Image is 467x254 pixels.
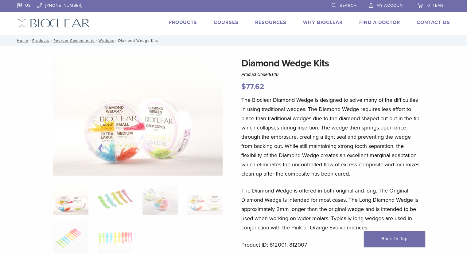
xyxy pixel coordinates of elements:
[241,82,246,91] span: $
[241,72,278,77] span: Product Code:
[28,39,32,42] span: /
[269,72,278,77] span: 8120
[241,186,422,232] p: The Diamond Wedge is offered in both original and long. The Original Diamond Wedge is intended fo...
[142,184,178,215] img: Diamond Wedge Kits - Image 3
[255,19,286,26] a: Resources
[98,184,133,215] img: Diamond Wedge Kits - Image 2
[53,184,88,215] img: Diamond-Wedges-Assorted-3-Copy-e1548779949314-324x324.jpg
[99,38,114,43] a: Wedges
[241,95,422,178] p: The Bioclear Diamond Wedge is designed to solve many of the difficulties in using traditional wed...
[214,19,239,26] a: Courses
[364,231,425,247] a: Back To Top
[32,38,49,43] a: Products
[114,39,118,42] span: /
[303,19,343,26] a: Why Bioclear
[17,19,90,28] img: Bioclear
[53,222,88,253] img: Diamond Wedge Kits - Image 5
[417,19,450,26] a: Contact Us
[13,35,455,46] nav: Diamond Wedge Kits
[53,38,95,43] a: Reorder Components
[98,222,133,253] img: Diamond Wedge Kits - Image 6
[241,240,422,249] p: Product ID: 812001, 812007
[15,38,28,43] a: Home
[49,39,53,42] span: /
[376,3,405,8] span: My Account
[359,19,400,26] a: Find A Doctor
[241,56,422,71] h1: Diamond Wedge Kits
[95,39,99,42] span: /
[187,184,222,215] img: Diamond Wedge Kits - Image 4
[53,56,223,176] img: Diamond Wedges-Assorted-3 - Copy
[241,82,264,91] bdi: 77.62
[427,3,444,8] span: 0 items
[169,19,197,26] a: Products
[340,3,357,8] span: Search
